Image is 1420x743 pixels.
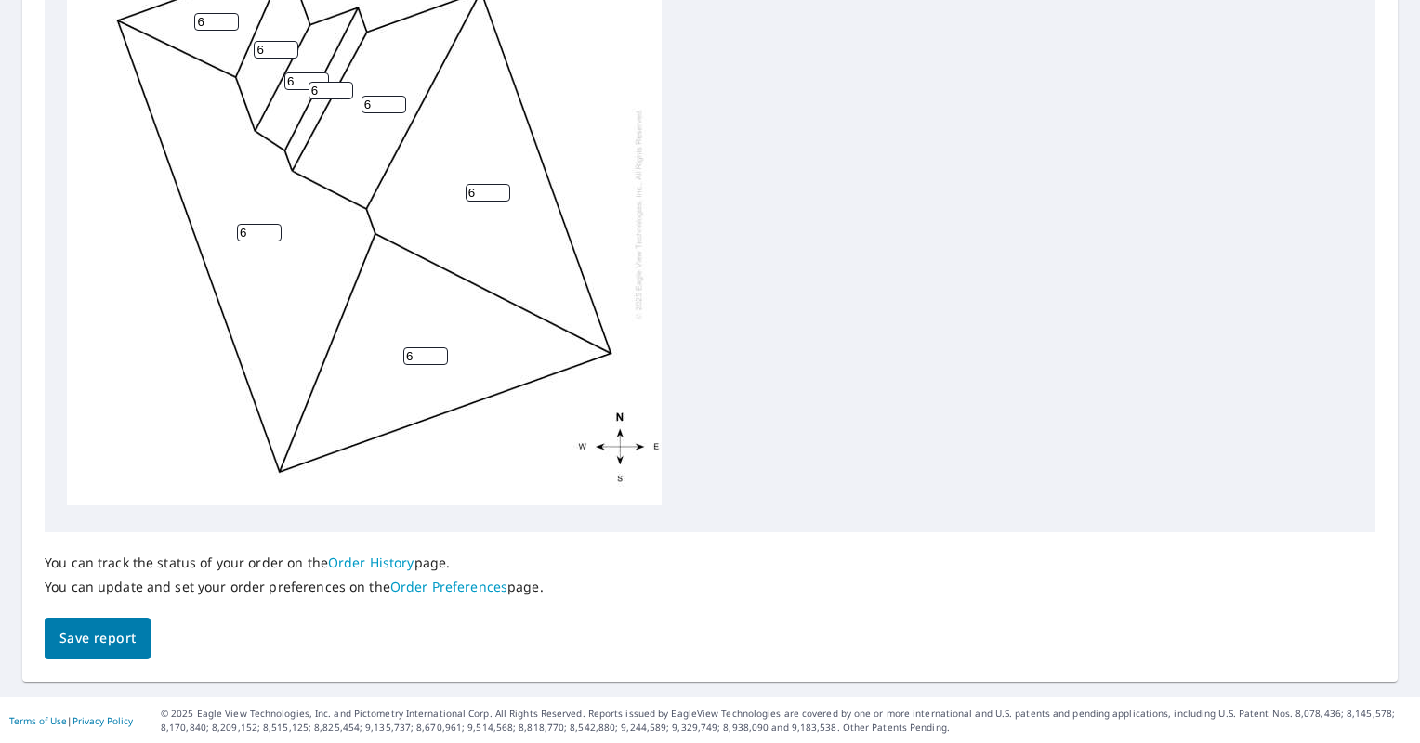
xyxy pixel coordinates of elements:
[161,707,1411,735] p: © 2025 Eagle View Technologies, Inc. and Pictometry International Corp. All Rights Reserved. Repo...
[390,578,507,595] a: Order Preferences
[45,554,544,571] p: You can track the status of your order on the page.
[9,715,133,726] p: |
[45,618,151,659] button: Save report
[328,554,414,571] a: Order History
[45,579,544,595] p: You can update and set your order preferences on the page.
[72,714,133,727] a: Privacy Policy
[9,714,67,727] a: Terms of Use
[59,627,136,650] span: Save report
